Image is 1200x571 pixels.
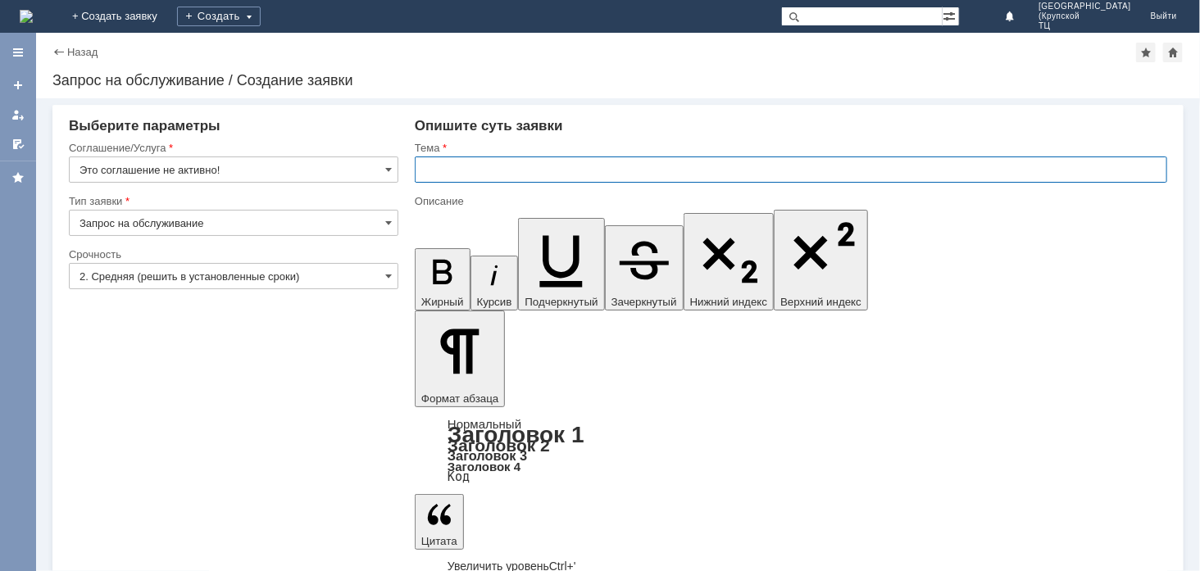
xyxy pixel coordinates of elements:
div: Запрос на обслуживание / Создание заявки [52,72,1184,88]
a: Код [448,469,470,484]
div: Формат абзаца [415,419,1167,483]
div: Соглашение/Услуга [69,143,395,153]
div: Добавить в избранное [1136,43,1156,62]
a: Мои согласования [5,131,31,157]
span: [GEOGRAPHIC_DATA] [1039,2,1131,11]
a: Назад [67,46,98,58]
a: Нормальный [448,417,521,431]
button: Жирный [415,248,470,310]
span: Верхний индекс [780,296,861,308]
a: Заголовок 1 [448,422,584,447]
span: Жирный [421,296,464,308]
a: Заголовок 3 [448,448,527,463]
div: Создать [177,7,261,26]
a: Перейти на домашнюю страницу [20,10,33,23]
div: Тип заявки [69,196,395,206]
button: Подчеркнутый [518,218,604,310]
button: Нижний индекс [684,213,775,310]
span: Расширенный поиск [943,7,959,23]
span: Выберите параметры [69,118,220,134]
a: Мои заявки [5,102,31,128]
button: Формат абзаца [415,310,505,407]
span: Зачеркнутый [611,296,677,308]
button: Курсив [470,256,519,310]
button: Цитата [415,494,464,550]
span: Подчеркнутый [525,296,598,308]
span: (Крупской [1039,11,1131,21]
div: Описание [415,196,1164,206]
button: Верхний индекс [774,210,868,310]
div: Сделать домашней страницей [1163,43,1183,62]
button: Зачеркнутый [605,225,684,310]
span: ТЦ [1039,21,1131,31]
a: Заголовок 2 [448,436,550,455]
span: Опишите суть заявки [415,118,563,134]
span: Нижний индекс [690,296,768,308]
div: Тема [415,143,1164,153]
a: Заголовок 4 [448,460,520,474]
img: logo [20,10,33,23]
span: Цитата [421,535,457,547]
a: Создать заявку [5,72,31,98]
span: Формат абзаца [421,392,498,405]
div: Срочность [69,249,395,260]
span: Курсив [477,296,512,308]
